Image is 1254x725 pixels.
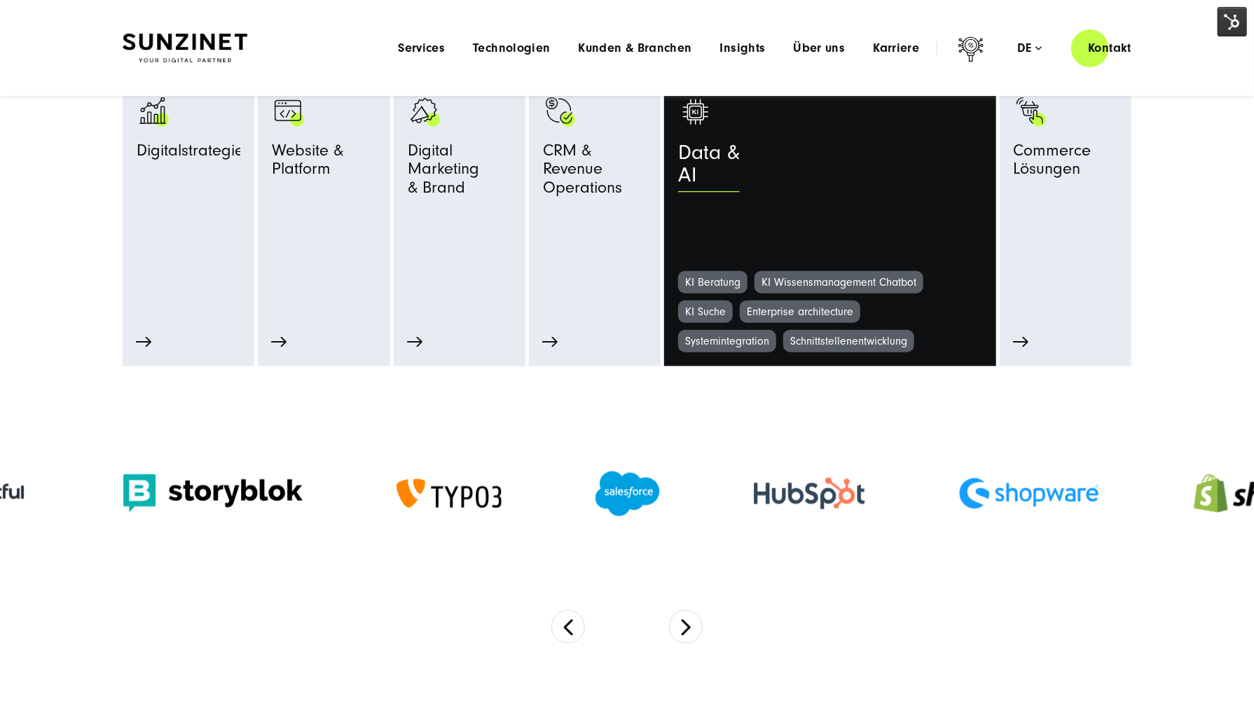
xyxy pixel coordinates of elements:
[959,478,1099,509] img: Shopware Partner Agentur - Digitalagentur SUNZINET
[720,41,766,55] a: Insights
[1071,28,1148,68] a: Kontakt
[755,271,923,294] a: KI Wissensmanagement Chatbot
[551,610,585,644] button: Previous
[123,34,247,63] img: SUNZINET Full Service Digital Agentur
[408,95,511,271] a: advertising-megaphone-business-products_black advertising-megaphone-business-products_white Digit...
[137,95,240,301] a: analytics-graph-bar-business analytics-graph-bar-business_white Digitalstrategie
[579,41,692,55] a: Kunden & Branchen
[740,301,860,323] a: Enterprise architecture
[794,41,846,55] a: Über uns
[678,301,733,323] a: KI Suche
[397,479,502,509] img: TYPO3 Gold Memeber Agentur - Digitalagentur für TYPO3 CMS Entwicklung SUNZINET
[1017,41,1042,55] div: de
[873,41,919,55] a: Karriere
[543,141,647,203] span: CRM & Revenue Operations
[595,471,660,516] img: Salesforce Partner Agentur - Digitalagentur SUNZINET
[137,141,244,166] span: Digitalstrategie
[398,41,445,55] a: Services
[678,141,740,195] span: Data & AI
[783,330,914,352] a: Schnittstellenentwicklung
[1014,141,1117,185] span: Commerce Lösungen
[408,141,511,203] span: Digital Marketing & Brand
[123,474,303,513] img: Storyblok logo Storyblok Headless CMS Agentur SUNZINET (1)
[678,330,776,352] a: Systemintegration
[1218,7,1247,36] img: HubSpot Tools-Menüschalter
[754,478,865,509] img: HubSpot Gold Partner Agentur - Digitalagentur SUNZINET
[678,95,713,130] img: KI
[669,610,703,644] button: Next
[272,95,375,301] a: Browser Symbol als Zeichen für Web Development - Digitalagentur SUNZINET programming-browser-prog...
[678,95,981,271] a: KI KI Data &AI
[543,95,647,301] a: Symbol mit einem Haken und einem Dollarzeichen. monetization-approve-business-products_white CRM ...
[473,41,550,55] a: Technologien
[1014,95,1117,301] a: Bild eines Fingers, der auf einen schwarzen Einkaufswagen mit grünen Akzenten klickt: Digitalagen...
[678,271,747,294] a: KI Beratung
[272,141,375,185] span: Website & Platform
